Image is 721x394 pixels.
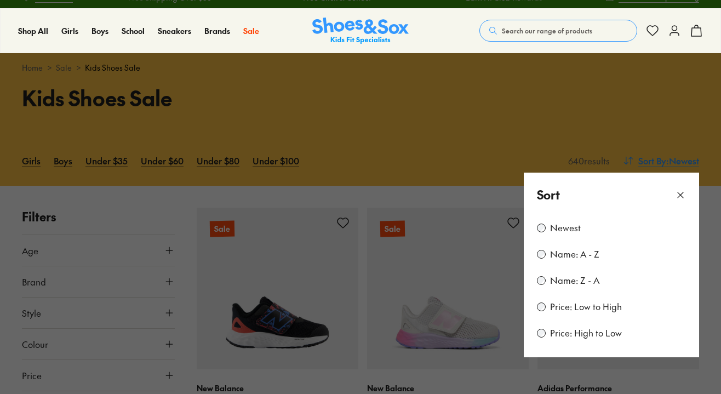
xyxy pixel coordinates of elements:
[243,25,259,36] span: Sale
[550,301,622,313] label: Price: Low to High
[91,25,108,36] span: Boys
[312,18,409,44] a: Shoes & Sox
[122,25,145,37] a: School
[550,275,599,287] label: Name: Z - A
[550,222,581,234] label: Newest
[91,25,108,37] a: Boys
[158,25,191,37] a: Sneakers
[502,26,592,36] span: Search our range of products
[204,25,230,37] a: Brands
[61,25,78,37] a: Girls
[122,25,145,36] span: School
[158,25,191,36] span: Sneakers
[537,186,560,204] p: Sort
[243,25,259,37] a: Sale
[550,248,599,260] label: Name: A - Z
[550,327,622,339] label: Price: High to Low
[479,20,637,42] button: Search our range of products
[312,18,409,44] img: SNS_Logo_Responsive.svg
[204,25,230,36] span: Brands
[18,25,48,37] a: Shop All
[61,25,78,36] span: Girls
[18,25,48,36] span: Shop All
